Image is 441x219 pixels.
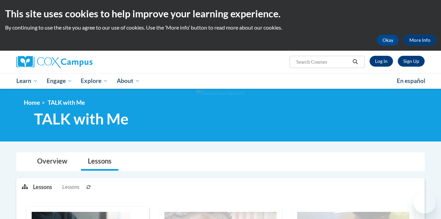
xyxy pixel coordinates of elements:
a: About [112,73,144,89]
p: By continuing to use the site you agree to our use of cookies. Use the ‘More info’ button to read... [5,24,436,31]
a: Log In [370,56,393,67]
img: Cox Campus [16,56,93,68]
a: Register [398,56,425,67]
p: Lessons [33,183,52,191]
button: Okay [377,35,399,46]
h2: This site uses cookies to help improve your learning experience. [5,7,436,20]
span: TALK with Me [34,110,129,128]
span: Learn [16,77,38,85]
img: Section background [196,89,245,97]
span: Explore [81,77,108,85]
a: Home [24,99,40,106]
a: More Info [404,35,436,46]
a: En español [392,74,430,88]
span: Engage [47,77,72,85]
a: Engage [42,73,77,89]
button: Search [350,58,360,66]
iframe: Button to launch messaging window [414,192,436,214]
span: Lessons [62,183,79,191]
a: Overview [30,153,74,171]
a: Explore [76,73,112,89]
span: En español [397,77,425,84]
span: About [117,77,140,85]
a: Learn [12,73,42,89]
span: TALK with Me [48,99,85,106]
input: Search Courses [296,58,350,66]
a: Lessons [81,153,118,171]
div: Main menu [6,73,435,89]
a: Cox Campus [16,56,146,68]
